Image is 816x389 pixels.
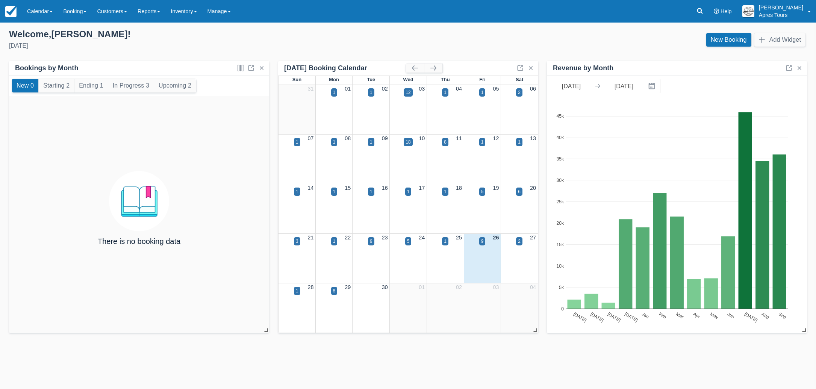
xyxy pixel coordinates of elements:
img: A1 [742,5,754,17]
div: 3 [296,238,298,245]
div: 1 [370,89,372,96]
img: checkfront-main-nav-mini-logo.png [5,6,17,17]
a: 14 [308,185,314,191]
div: 1 [370,139,372,145]
div: 8 [444,139,447,145]
span: Wed [403,77,413,82]
a: 23 [382,235,388,241]
div: 6 [518,188,521,195]
div: 1 [444,188,447,195]
div: [DATE] [9,41,402,50]
p: [PERSON_NAME] [759,4,803,11]
button: In Progress 3 [108,79,154,92]
a: 05 [493,86,499,92]
div: 5 [407,238,410,245]
div: 1 [296,188,298,195]
a: 16 [382,185,388,191]
div: 12 [406,89,410,96]
div: Bookings by Month [15,64,79,73]
span: Tue [367,77,375,82]
a: 01 [419,284,425,290]
div: 1 [481,139,484,145]
a: 26 [493,235,499,241]
div: 1 [333,139,336,145]
a: 08 [345,135,351,141]
a: 03 [419,86,425,92]
button: Interact with the calendar and add the check-in date for your trip. [645,79,660,93]
a: 04 [456,86,462,92]
a: 03 [493,284,499,290]
a: 18 [456,185,462,191]
div: 1 [333,89,336,96]
div: 9 [481,238,484,245]
a: 25 [456,235,462,241]
div: 2 [518,238,521,245]
input: End Date [603,79,645,93]
div: 5 [481,188,484,195]
a: 02 [382,86,388,92]
a: 04 [530,284,536,290]
button: Starting 2 [39,79,74,92]
i: Help [714,9,719,14]
h4: There is no booking data [98,237,180,245]
a: 13 [530,135,536,141]
a: 30 [382,284,388,290]
span: Sun [292,77,301,82]
div: 18 [406,139,410,145]
a: 22 [345,235,351,241]
a: 31 [308,86,314,92]
a: 24 [419,235,425,241]
button: Upcoming 2 [154,79,196,92]
a: 21 [308,235,314,241]
button: Add Widget [754,33,805,47]
a: 20 [530,185,536,191]
button: New 0 [12,79,38,92]
a: 19 [493,185,499,191]
div: 1 [444,89,447,96]
div: 2 [518,89,521,96]
p: Apres Tours [759,11,803,19]
a: 15 [345,185,351,191]
div: 1 [296,139,298,145]
img: booking.png [109,171,169,231]
div: 1 [444,238,447,245]
a: 17 [419,185,425,191]
a: New Booking [706,33,751,47]
span: Fri [479,77,486,82]
div: 1 [407,188,410,195]
a: 09 [382,135,388,141]
a: 27 [530,235,536,241]
a: 11 [456,135,462,141]
a: 02 [456,284,462,290]
button: Ending 1 [74,79,107,92]
a: 28 [308,284,314,290]
span: Mon [329,77,339,82]
span: Thu [441,77,450,82]
a: 01 [345,86,351,92]
div: 1 [481,89,484,96]
div: 1 [370,188,372,195]
div: 9 [370,238,372,245]
div: Revenue by Month [553,64,613,73]
a: 12 [493,135,499,141]
span: Sat [516,77,523,82]
div: 1 [518,139,521,145]
a: 29 [345,284,351,290]
div: Welcome , [PERSON_NAME] ! [9,29,402,40]
span: Help [721,8,732,14]
a: 07 [308,135,314,141]
div: 1 [296,288,298,294]
div: 8 [333,288,336,294]
input: Start Date [550,79,592,93]
div: [DATE] Booking Calendar [284,64,406,73]
div: 1 [333,238,336,245]
a: 10 [419,135,425,141]
div: 1 [333,188,336,195]
a: 06 [530,86,536,92]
